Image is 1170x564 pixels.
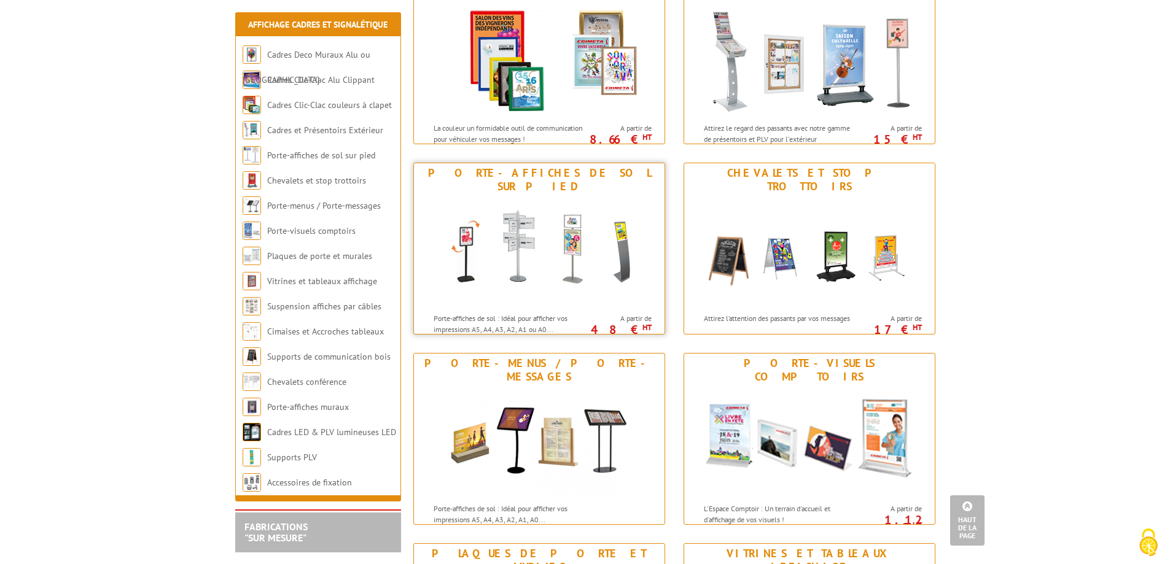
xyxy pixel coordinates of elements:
[704,503,856,524] p: L'Espace Comptoir : Un terrain d'accueil et d'affichage de vos visuels !
[687,166,932,193] div: Chevalets et stop trottoirs
[243,272,261,290] img: Vitrines et tableaux affichage
[1133,527,1164,558] img: Cookies (fenêtre modale)
[243,146,261,164] img: Porte-affiches de sol sur pied
[243,45,261,64] img: Cadres Deco Muraux Alu ou Bois
[243,49,370,85] a: Cadres Deco Muraux Alu ou [GEOGRAPHIC_DATA]
[243,121,261,139] img: Cadres et Présentoirs Extérieur
[267,301,381,312] a: Suspension affiches par câbles
[243,473,261,492] img: Accessoires de fixation
[642,322,652,333] sup: HT
[684,163,935,334] a: Chevalets et stop trottoirs Chevalets et stop trottoirs Attirez l’attention des passants par vos ...
[267,99,392,110] a: Cadres Clic-Clac couleurs à clapet
[243,398,261,416] img: Porte-affiches muraux
[243,423,261,441] img: Cadres LED & PLV lumineuses LED
[413,163,665,334] a: Porte-affiches de sol sur pied Porte-affiches de sol sur pied Porte-affiches de sol : Idéal pour ...
[859,504,922,514] span: A partir de
[417,357,661,384] div: Porte-menus / Porte-messages
[950,495,985,546] a: Haut de la page
[244,520,308,544] a: FABRICATIONS"Sur Mesure"
[583,326,652,333] p: 48 €
[859,123,922,133] span: A partir de
[1127,522,1170,564] button: Cookies (fenêtre modale)
[696,6,923,117] img: Cadres et Présentoirs Extérieur
[267,150,375,161] a: Porte-affiches de sol sur pied
[589,314,652,323] span: A partir de
[413,353,665,525] a: Porte-menus / Porte-messages Porte-menus / Porte-messages Porte-affiches de sol : Idéal pour affi...
[853,516,922,531] p: 1.12 €
[267,175,366,186] a: Chevalets et stop trottoirs
[434,503,586,524] p: Porte-affiches de sol : Idéal pour afficher vos impressions A5, A4, A3, A2, A1, A0...
[853,326,922,333] p: 17 €
[687,357,932,384] div: Porte-visuels comptoirs
[267,125,383,136] a: Cadres et Présentoirs Extérieur
[267,401,349,412] a: Porte-affiches muraux
[267,326,384,337] a: Cimaises et Accroches tableaux
[243,247,261,265] img: Plaques de porte et murales
[583,136,652,143] p: 8.66 €
[684,353,935,525] a: Porte-visuels comptoirs Porte-visuels comptoirs L'Espace Comptoir : Un terrain d'accueil et d'aff...
[853,136,922,143] p: 15 €
[417,166,661,193] div: Porte-affiches de sol sur pied
[267,427,396,438] a: Cadres LED & PLV lumineuses LED
[267,452,317,463] a: Supports PLV
[243,297,261,315] img: Suspension affiches par câbles
[243,347,261,366] img: Supports de communication bois
[243,171,261,190] img: Chevalets et stop trottoirs
[450,387,628,497] img: Porte-menus / Porte-messages
[267,225,356,236] a: Porte-visuels comptoirs
[426,6,653,117] img: Cadres Clic-Clac couleurs à clapet
[426,196,653,307] img: Porte-affiches de sol sur pied
[704,313,856,323] p: Attirez l’attention des passants par vos messages
[267,351,391,362] a: Supports de communication bois
[434,123,586,144] p: La couleur un formidable outil de communication pour véhiculer vos messages !
[267,376,346,387] a: Chevalets conférence
[267,74,375,85] a: Cadres Clic-Clac Alu Clippant
[248,19,388,30] a: Affichage Cadres et Signalétique
[243,322,261,341] img: Cimaises et Accroches tableaux
[913,322,922,333] sup: HT
[267,276,377,287] a: Vitrines et tableaux affichage
[267,477,352,488] a: Accessoires de fixation
[267,250,372,261] a: Plaques de porte et murales
[243,448,261,466] img: Supports PLV
[434,313,586,334] p: Porte-affiches de sol : Idéal pour afficher vos impressions A5, A4, A3, A2, A1 ou A0...
[243,96,261,114] img: Cadres Clic-Clac couleurs à clapet
[243,196,261,215] img: Porte-menus / Porte-messages
[913,132,922,142] sup: HT
[243,373,261,391] img: Chevalets conférence
[696,196,923,307] img: Chevalets et stop trottoirs
[589,123,652,133] span: A partir de
[859,314,922,323] span: A partir de
[243,222,261,240] img: Porte-visuels comptoirs
[267,200,381,211] a: Porte-menus / Porte-messages
[913,520,922,530] sup: HT
[642,132,652,142] sup: HT
[704,123,856,144] p: Attirez le regard des passants avec notre gamme de présentoirs et PLV pour l'extérieur
[696,387,923,497] img: Porte-visuels comptoirs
